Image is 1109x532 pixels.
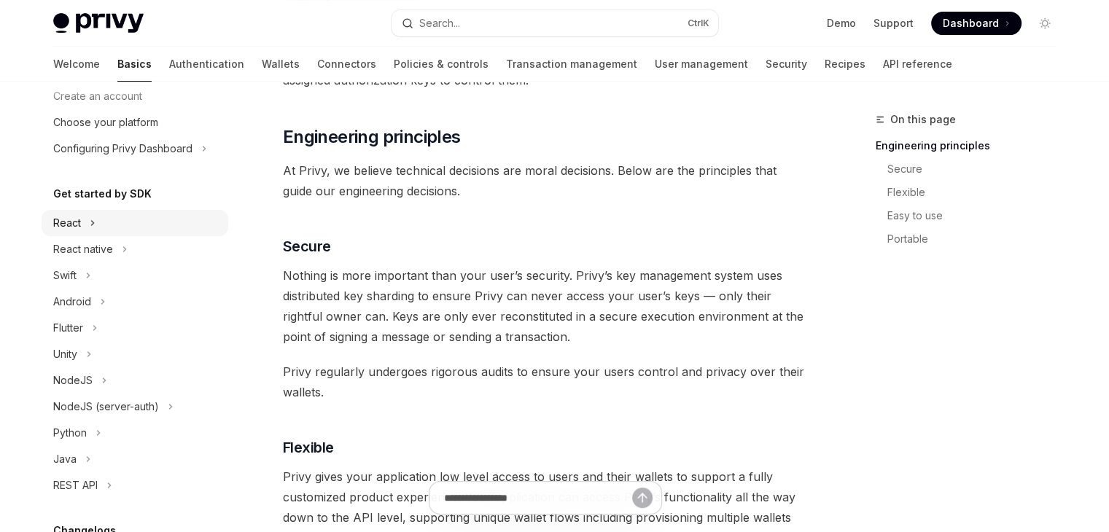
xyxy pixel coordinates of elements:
[53,293,91,310] div: Android
[392,10,718,36] button: Search...CtrlK
[419,15,460,32] div: Search...
[262,47,300,82] a: Wallets
[53,398,159,415] div: NodeJS (server-auth)
[825,47,865,82] a: Recipes
[53,214,81,232] div: React
[890,111,956,128] span: On this page
[53,424,87,442] div: Python
[883,47,952,82] a: API reference
[317,47,376,82] a: Connectors
[876,134,1068,157] a: Engineering principles
[943,16,999,31] span: Dashboard
[827,16,856,31] a: Demo
[53,319,83,337] div: Flutter
[632,488,653,508] button: Send message
[53,450,77,468] div: Java
[655,47,748,82] a: User management
[169,47,244,82] a: Authentication
[53,477,98,494] div: REST API
[887,157,1068,181] a: Secure
[283,236,331,257] span: Secure
[688,17,709,29] span: Ctrl K
[117,47,152,82] a: Basics
[283,437,334,458] span: Flexible
[873,16,914,31] a: Support
[283,265,809,347] span: Nothing is more important than your user’s security. Privy’s key management system uses distribut...
[53,345,77,363] div: Unity
[53,47,100,82] a: Welcome
[931,12,1022,35] a: Dashboard
[53,185,152,203] h5: Get started by SDK
[283,125,461,149] span: Engineering principles
[887,181,1068,204] a: Flexible
[53,372,93,389] div: NodeJS
[766,47,807,82] a: Security
[506,47,637,82] a: Transaction management
[53,240,113,258] div: React native
[887,227,1068,251] a: Portable
[42,109,228,136] a: Choose your platform
[53,114,158,131] div: Choose your platform
[394,47,489,82] a: Policies & controls
[283,361,809,402] span: Privy regularly undergoes rigorous audits to ensure your users control and privacy over their wal...
[53,13,144,34] img: light logo
[53,140,192,157] div: Configuring Privy Dashboard
[887,204,1068,227] a: Easy to use
[53,267,77,284] div: Swift
[1033,12,1057,35] button: Toggle dark mode
[283,160,809,201] span: At Privy, we believe technical decisions are moral decisions. Below are the principles that guide...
